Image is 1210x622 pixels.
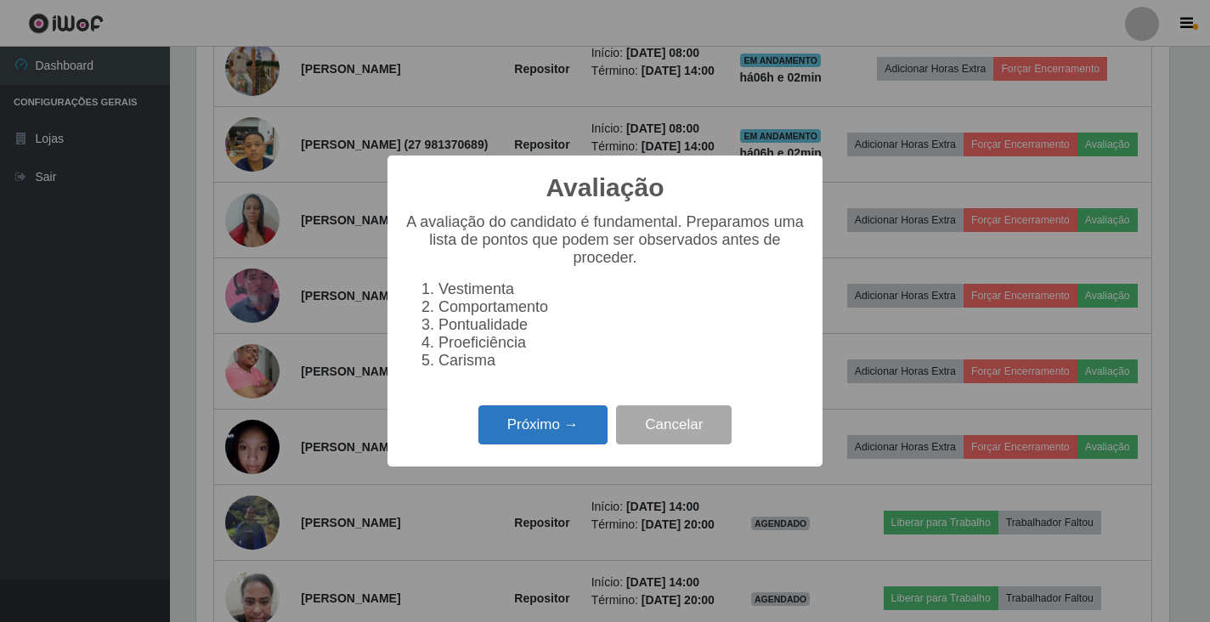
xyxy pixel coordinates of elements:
[438,280,806,298] li: Vestimenta
[438,298,806,316] li: Comportamento
[404,213,806,267] p: A avaliação do candidato é fundamental. Preparamos uma lista de pontos que podem ser observados a...
[546,172,664,203] h2: Avaliação
[616,405,732,445] button: Cancelar
[438,334,806,352] li: Proeficiência
[478,405,608,445] button: Próximo →
[438,316,806,334] li: Pontualidade
[438,352,806,370] li: Carisma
